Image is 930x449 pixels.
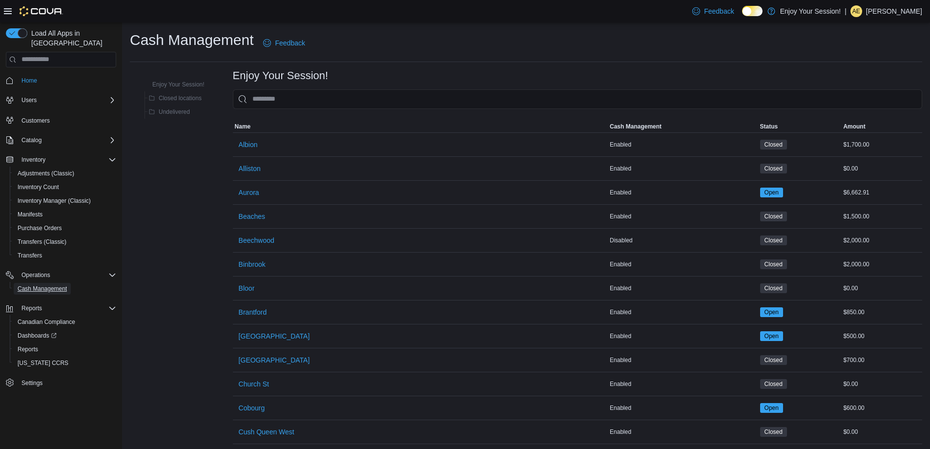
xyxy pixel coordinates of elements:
div: Enabled [608,306,758,318]
p: | [845,5,847,17]
div: $1,700.00 [841,139,922,150]
span: Closed [760,259,787,269]
div: $0.00 [841,163,922,174]
a: Inventory Count [14,181,63,193]
span: Open [760,307,783,317]
span: Closed [760,235,787,245]
h1: Cash Management [130,30,253,50]
button: Transfers (Classic) [10,235,120,249]
span: Closed [760,283,787,293]
span: Open [760,403,783,413]
span: Settings [18,377,116,389]
button: Beechwood [235,231,278,250]
button: Users [18,94,41,106]
p: Enjoy Your Session! [780,5,841,17]
div: Enabled [608,426,758,438]
span: Catalog [21,136,41,144]
span: Manifests [14,209,116,220]
button: Alliston [235,159,265,178]
span: Open [765,332,779,341]
span: Binbrook [239,259,266,269]
button: Cush Queen West [235,422,298,442]
span: Adjustments (Classic) [14,168,116,179]
button: Reports [10,342,120,356]
button: Bloor [235,278,259,298]
div: $2,000.00 [841,235,922,246]
span: Closed [760,379,787,389]
a: Manifests [14,209,46,220]
span: Canadian Compliance [14,316,116,328]
button: Purchase Orders [10,221,120,235]
a: Purchase Orders [14,222,66,234]
button: Catalog [18,134,45,146]
button: Inventory Count [10,180,120,194]
button: Beaches [235,207,269,226]
span: Closed locations [159,94,202,102]
span: Purchase Orders [18,224,62,232]
span: Closed [765,140,783,149]
a: [US_STATE] CCRS [14,357,72,369]
p: [PERSON_NAME] [866,5,922,17]
button: [GEOGRAPHIC_DATA] [235,326,314,346]
a: Dashboards [14,330,61,342]
button: Settings [2,376,120,390]
div: Disabled [608,235,758,246]
span: Open [765,308,779,317]
button: Customers [2,113,120,127]
a: Inventory Manager (Classic) [14,195,95,207]
span: Inventory [18,154,116,166]
button: Church St [235,374,273,394]
div: Enabled [608,187,758,198]
span: Alliston [239,164,261,173]
a: Feedback [259,33,309,53]
div: Enabled [608,282,758,294]
span: Customers [18,114,116,126]
span: Cash Management [18,285,67,293]
button: Operations [18,269,54,281]
span: Open [760,188,783,197]
button: Catalog [2,133,120,147]
div: $0.00 [841,282,922,294]
span: Open [765,404,779,412]
div: Enabled [608,163,758,174]
span: Inventory Count [14,181,116,193]
span: Catalog [18,134,116,146]
div: Enabled [608,378,758,390]
span: Open [765,188,779,197]
button: Operations [2,268,120,282]
button: Albion [235,135,262,154]
button: Canadian Compliance [10,315,120,329]
span: Undelivered [159,108,190,116]
button: Undelivered [145,106,194,118]
span: Dashboards [18,332,57,340]
span: Beechwood [239,235,274,245]
span: Cobourg [239,403,265,413]
span: Inventory Count [18,183,59,191]
span: Brantford [239,307,267,317]
span: Canadian Compliance [18,318,75,326]
button: Reports [18,302,46,314]
div: $2,000.00 [841,258,922,270]
span: [GEOGRAPHIC_DATA] [239,355,310,365]
a: Reports [14,343,42,355]
span: Customers [21,117,50,125]
button: Reports [2,301,120,315]
span: Dashboards [14,330,116,342]
span: Closed [765,212,783,221]
button: Users [2,93,120,107]
span: Closed [760,164,787,173]
div: $700.00 [841,354,922,366]
button: Transfers [10,249,120,262]
div: Alana Edgington [850,5,862,17]
span: Closed [765,356,783,364]
span: Settings [21,379,42,387]
button: [GEOGRAPHIC_DATA] [235,350,314,370]
div: $600.00 [841,402,922,414]
span: Inventory Manager (Classic) [14,195,116,207]
span: Inventory [21,156,45,164]
div: $6,662.91 [841,187,922,198]
span: Purchase Orders [14,222,116,234]
h3: Enjoy Your Session! [233,70,329,82]
button: Name [233,121,608,132]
